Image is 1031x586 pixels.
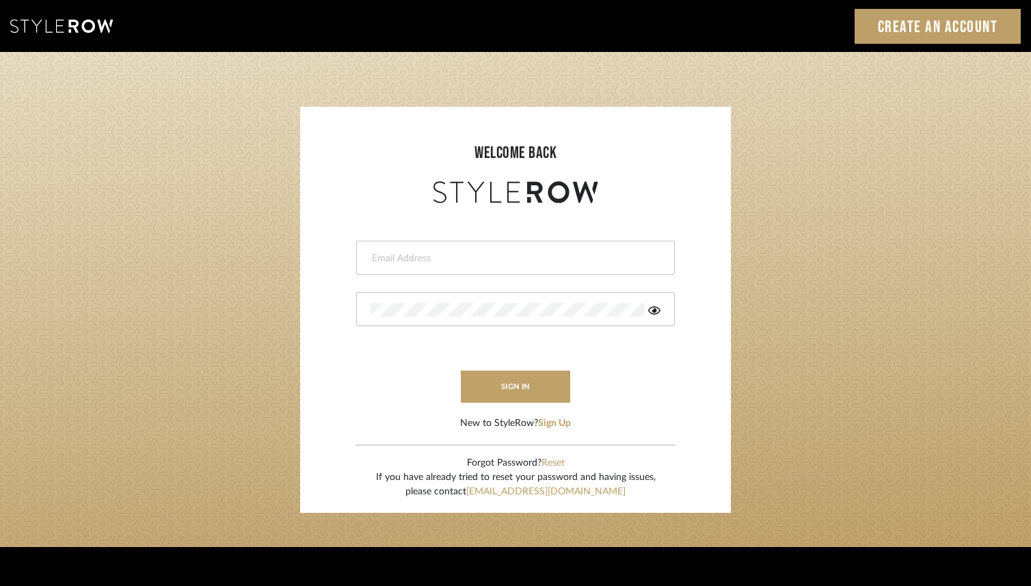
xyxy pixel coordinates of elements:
[314,141,717,165] div: welcome back
[376,456,656,470] div: Forgot Password?
[460,416,571,431] div: New to StyleRow?
[855,9,1021,44] a: Create an Account
[466,487,626,496] a: [EMAIL_ADDRESS][DOMAIN_NAME]
[461,371,570,403] button: sign in
[541,456,565,470] button: Reset
[538,416,571,431] button: Sign Up
[376,470,656,499] div: If you have already tried to reset your password and having issues, please contact
[371,252,657,265] input: Email Address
